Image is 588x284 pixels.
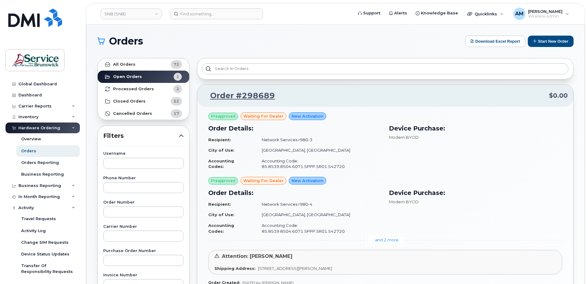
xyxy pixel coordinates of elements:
strong: Shipping Address: [214,266,256,271]
label: Username [103,152,184,156]
span: Orders [109,37,143,46]
span: [STREET_ADDRESS][PERSON_NAME] [258,266,332,271]
strong: Accounting Codes: [208,223,234,234]
td: Accounting Code: 85.8539.8504.6071.5PPP.5R01.542720 [256,156,382,172]
a: Order #298689 [203,90,275,101]
h3: Order Details: [208,188,382,197]
span: 17 [174,111,179,116]
label: Carrier Number [103,225,184,229]
span: Filters [103,131,179,140]
a: Processed Orders2 [98,83,189,95]
h3: Device Purchase: [389,188,562,197]
span: New Activation [292,178,323,184]
span: waiting for dealer [243,178,284,184]
strong: All Orders [113,62,135,67]
button: Start New Order [528,36,574,47]
label: Order Number [103,200,184,204]
strong: Closed Orders [113,99,146,104]
a: Closed Orders52 [98,95,189,107]
h3: Order Details: [208,124,382,133]
span: 1 [176,74,179,80]
td: Network Services r980-4 [256,199,382,210]
label: Phone Number [103,176,184,180]
span: $0.00 [549,91,568,100]
span: Modem BYOD [389,199,419,204]
strong: City of Use: [208,148,234,153]
strong: Processed Orders [113,87,154,91]
a: Open Orders1 [98,71,189,83]
a: ...and 2 more [367,235,404,245]
td: Accounting Code: 85.8539.8504.6071.5PPP.5R01.542720 [256,220,382,236]
span: Modem BYOD [389,135,419,140]
span: Attention: [PERSON_NAME] [222,253,292,259]
span: Preapproved [211,114,235,119]
td: [GEOGRAPHIC_DATA], [GEOGRAPHIC_DATA] [256,145,382,156]
strong: Cancelled Orders [113,111,152,116]
a: Cancelled Orders17 [98,107,189,120]
input: Search in orders [202,63,568,74]
button: Download Excel Report [465,36,525,47]
span: New Activation [292,113,323,119]
strong: Recipient: [208,202,231,207]
span: 52 [174,98,179,104]
label: Invoice Number [103,273,184,277]
strong: Accounting Codes: [208,158,234,169]
strong: Recipient: [208,137,231,142]
td: [GEOGRAPHIC_DATA], [GEOGRAPHIC_DATA] [256,209,382,220]
label: Purchase Order Number [103,249,184,253]
strong: Open Orders [113,74,142,79]
td: Network Services r980-3 [256,134,382,145]
span: 72 [174,61,179,67]
strong: City of Use: [208,212,234,217]
span: waiting for dealer [243,113,284,119]
h3: Device Purchase: [389,124,562,133]
span: Preapproved [211,178,235,184]
a: All Orders72 [98,58,189,71]
span: 2 [176,86,179,92]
